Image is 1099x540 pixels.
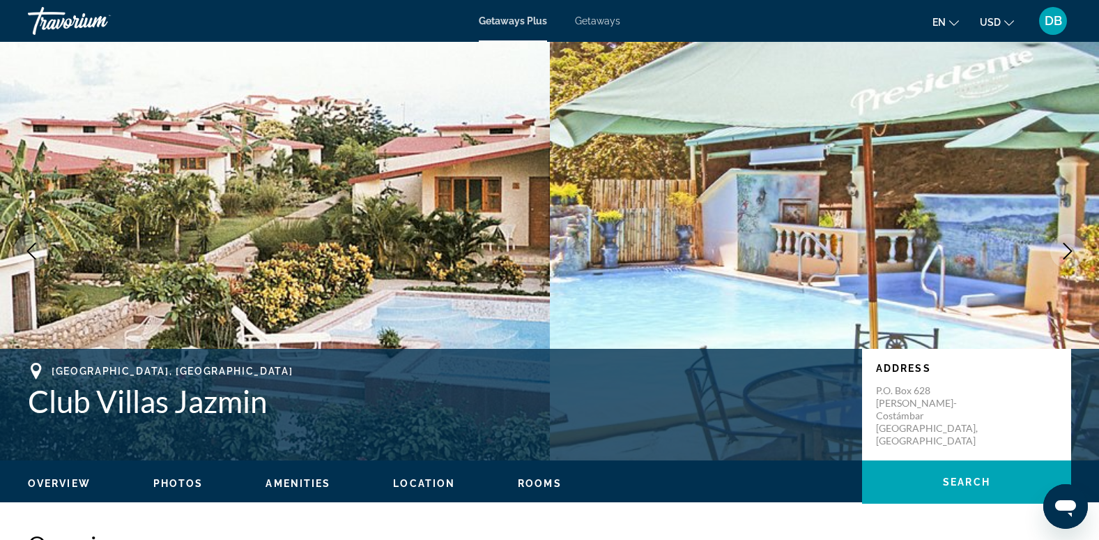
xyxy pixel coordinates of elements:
span: DB [1045,14,1062,28]
span: Amenities [266,478,330,489]
button: Overview [28,477,91,490]
button: Change language [932,12,959,32]
span: Search [943,477,990,488]
span: Photos [153,478,203,489]
span: [GEOGRAPHIC_DATA], [GEOGRAPHIC_DATA] [52,366,293,377]
button: Rooms [518,477,562,490]
span: USD [980,17,1001,28]
button: Change currency [980,12,1014,32]
span: en [932,17,946,28]
a: Travorium [28,3,167,39]
button: Previous image [14,234,49,269]
button: User Menu [1035,6,1071,36]
button: Search [862,460,1071,504]
button: Location [393,477,455,490]
button: Amenities [266,477,330,490]
button: Next image [1050,234,1085,269]
p: Address [876,363,1057,374]
span: Location [393,478,455,489]
a: Getaways Plus [479,15,547,27]
iframe: Button to launch messaging window [1043,484,1088,529]
a: Getaways [575,15,620,27]
button: Photos [153,477,203,490]
span: Overview [28,478,91,489]
p: P.O. Box 628 [PERSON_NAME]-Costámbar [GEOGRAPHIC_DATA], [GEOGRAPHIC_DATA] [876,384,987,447]
span: Rooms [518,478,562,489]
h1: Club Villas Jazmin [28,383,848,419]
